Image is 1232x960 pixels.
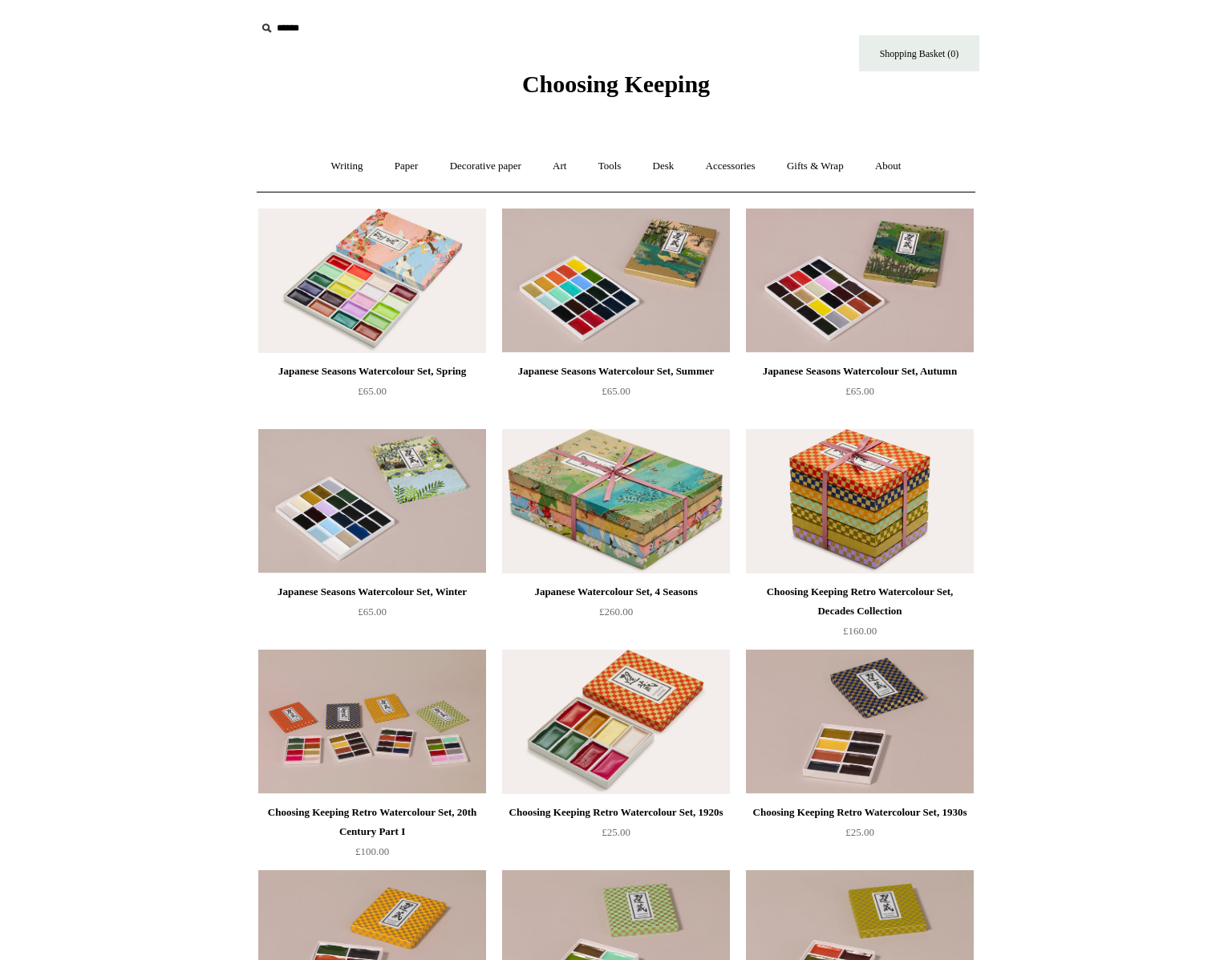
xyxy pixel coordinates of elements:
[772,145,858,188] a: Gifts & Wrap
[258,362,486,427] a: Japanese Seasons Watercolour Set, Spring £65.00
[861,145,916,188] a: About
[506,803,726,822] div: Choosing Keeping Retro Watercolour Set, 1920s
[436,145,536,188] a: Decorative paper
[502,582,730,648] a: Japanese Watercolour Set, 4 Seasons £260.00
[262,362,482,381] div: Japanese Seasons Watercolour Set, Spring
[746,650,974,794] img: Choosing Keeping Retro Watercolour Set, 1930s
[746,650,974,794] a: Choosing Keeping Retro Watercolour Set, 1930s Choosing Keeping Retro Watercolour Set, 1930s
[258,803,486,869] a: Choosing Keeping Retro Watercolour Set, 20th Century Part I £100.00
[502,209,730,353] a: Japanese Seasons Watercolour Set, Summer Japanese Seasons Watercolour Set, Summer
[746,362,974,427] a: Japanese Seasons Watercolour Set, Autumn £65.00
[502,650,730,794] a: Choosing Keeping Retro Watercolour Set, 1920s Choosing Keeping Retro Watercolour Set, 1920s
[502,650,730,794] img: Choosing Keeping Retro Watercolour Set, 1920s
[262,582,482,602] div: Japanese Seasons Watercolour Set, Winter
[602,826,630,838] span: £25.00
[602,385,630,397] span: £65.00
[258,209,486,353] a: Japanese Seasons Watercolour Set, Spring Japanese Seasons Watercolour Set, Spring
[746,429,974,573] img: Choosing Keeping Retro Watercolour Set, Decades Collection
[859,35,979,71] a: Shopping Basket (0)
[599,606,633,618] span: £260.00
[502,429,730,573] a: Japanese Watercolour Set, 4 Seasons Japanese Watercolour Set, 4 Seasons
[317,145,378,188] a: Writing
[506,362,726,381] div: Japanese Seasons Watercolour Set, Summer
[262,803,482,841] div: Choosing Keeping Retro Watercolour Set, 20th Century Part I
[691,145,770,188] a: Accessories
[258,209,486,353] img: Japanese Seasons Watercolour Set, Spring
[358,385,387,397] span: £65.00
[502,362,730,427] a: Japanese Seasons Watercolour Set, Summer £65.00
[358,606,387,618] span: £65.00
[502,429,730,573] img: Japanese Watercolour Set, 4 Seasons
[584,145,636,188] a: Tools
[506,582,726,602] div: Japanese Watercolour Set, 4 Seasons
[538,145,581,188] a: Art
[502,803,730,869] a: Choosing Keeping Retro Watercolour Set, 1920s £25.00
[746,209,974,353] img: Japanese Seasons Watercolour Set, Autumn
[355,845,389,857] span: £100.00
[258,429,486,573] a: Japanese Seasons Watercolour Set, Winter Japanese Seasons Watercolour Set, Winter
[845,385,874,397] span: £65.00
[746,209,974,353] a: Japanese Seasons Watercolour Set, Autumn Japanese Seasons Watercolour Set, Autumn
[638,145,689,188] a: Desk
[380,145,433,188] a: Paper
[845,826,874,838] span: £25.00
[258,582,486,648] a: Japanese Seasons Watercolour Set, Winter £65.00
[258,429,486,573] img: Japanese Seasons Watercolour Set, Winter
[750,362,970,381] div: Japanese Seasons Watercolour Set, Autumn
[750,582,970,621] div: Choosing Keeping Retro Watercolour Set, Decades Collection
[750,803,970,822] div: Choosing Keeping Retro Watercolour Set, 1930s
[522,71,710,97] span: Choosing Keeping
[258,650,486,794] img: Choosing Keeping Retro Watercolour Set, 20th Century Part I
[843,625,877,637] span: £160.00
[746,803,974,869] a: Choosing Keeping Retro Watercolour Set, 1930s £25.00
[258,650,486,794] a: Choosing Keeping Retro Watercolour Set, 20th Century Part I Choosing Keeping Retro Watercolour Se...
[522,83,710,95] a: Choosing Keeping
[502,209,730,353] img: Japanese Seasons Watercolour Set, Summer
[746,582,974,648] a: Choosing Keeping Retro Watercolour Set, Decades Collection £160.00
[746,429,974,573] a: Choosing Keeping Retro Watercolour Set, Decades Collection Choosing Keeping Retro Watercolour Set...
